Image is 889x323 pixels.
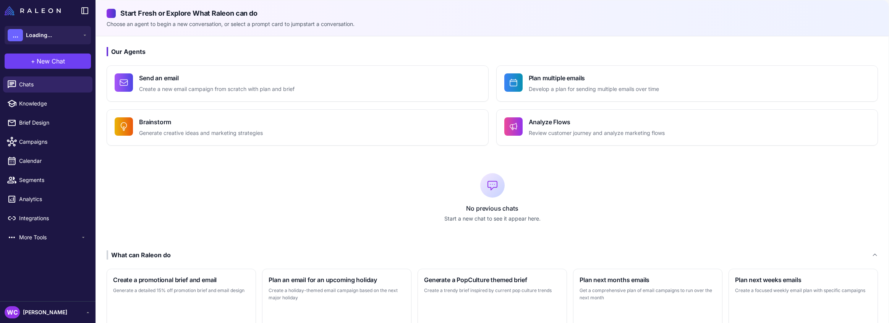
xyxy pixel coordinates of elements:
[269,287,405,302] p: Create a holiday-themed email campaign based on the next major holiday
[19,138,86,146] span: Campaigns
[5,26,91,44] button: ...Loading...
[3,76,92,93] a: Chats
[26,31,52,39] span: Loading...
[496,65,878,102] button: Plan multiple emailsDevelop a plan for sending multiple emails over time
[529,129,665,138] p: Review customer journey and analyze marketing flows
[8,29,23,41] div: ...
[139,129,263,138] p: Generate creative ideas and marketing strategies
[107,250,171,260] div: What can Raleon do
[3,210,92,226] a: Integrations
[5,306,20,318] div: WC
[3,172,92,188] a: Segments
[19,118,86,127] span: Brief Design
[5,6,61,15] img: Raleon Logo
[424,275,560,284] h3: Generate a PopCulture themed brief
[529,117,665,127] h4: Analyze Flows
[23,308,67,317] span: [PERSON_NAME]
[3,96,92,112] a: Knowledge
[139,85,295,94] p: Create a new email campaign from scratch with plan and brief
[107,65,489,102] button: Send an emailCreate a new email campaign from scratch with plan and brief
[139,73,295,83] h4: Send an email
[735,287,871,294] p: Create a focused weekly email plan with specific campaigns
[107,214,878,223] p: Start a new chat to see it appear here.
[113,275,249,284] h3: Create a promotional brief and email
[580,275,716,284] h3: Plan next months emails
[107,204,878,213] p: No previous chats
[19,157,86,165] span: Calendar
[37,57,65,66] span: New Chat
[3,191,92,207] a: Analytics
[496,109,878,146] button: Analyze FlowsReview customer journey and analyze marketing flows
[19,195,86,203] span: Analytics
[3,115,92,131] a: Brief Design
[107,8,878,18] h2: Start Fresh or Explore What Raleon can do
[735,275,871,284] h3: Plan next weeks emails
[19,214,86,222] span: Integrations
[113,287,249,294] p: Generate a detailed 15% off promotion brief and email design
[424,287,560,294] p: Create a trendy brief inspired by current pop culture trends
[107,47,878,56] h3: Our Agents
[107,20,878,28] p: Choose an agent to begin a new conversation, or select a prompt card to jumpstart a conversation.
[31,57,35,66] span: +
[3,134,92,150] a: Campaigns
[107,109,489,146] button: BrainstormGenerate creative ideas and marketing strategies
[529,73,659,83] h4: Plan multiple emails
[269,275,405,284] h3: Plan an email for an upcoming holiday
[19,99,86,108] span: Knowledge
[19,176,86,184] span: Segments
[5,54,91,69] button: +New Chat
[139,117,263,127] h4: Brainstorm
[529,85,659,94] p: Develop a plan for sending multiple emails over time
[19,80,86,89] span: Chats
[580,287,716,302] p: Get a comprehensive plan of email campaigns to run over the next month
[3,153,92,169] a: Calendar
[19,233,80,242] span: More Tools
[5,6,64,15] a: Raleon Logo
